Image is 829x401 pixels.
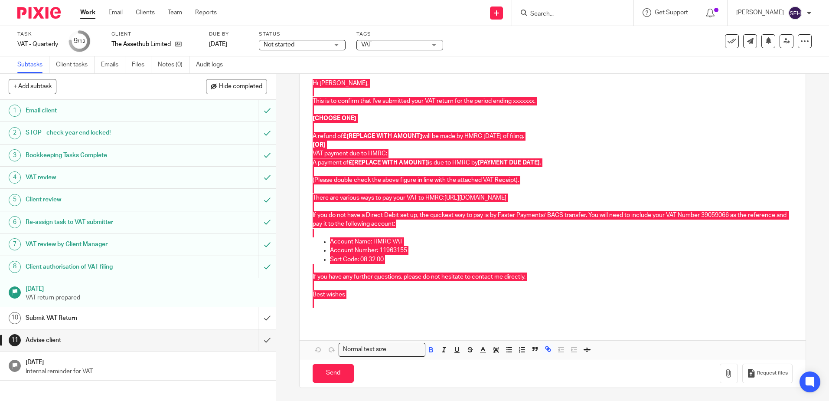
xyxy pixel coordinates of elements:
[26,126,175,139] h1: STOP - check year end locked!
[343,133,422,139] strong: £[REPLACE WITH AMOUNT]
[757,370,788,377] span: Request files
[26,293,268,302] p: VAT return prepared
[9,261,21,273] div: 8
[219,83,262,90] span: Hide completed
[444,195,506,201] a: [URL][DOMAIN_NAME]
[330,246,792,255] p: Account Number: 11963155
[206,79,267,94] button: Hide completed
[26,367,268,376] p: Internal reminder for VAT
[209,31,248,38] label: Due by
[26,334,175,347] h1: Advise client
[196,56,229,73] a: Audit logs
[9,171,21,184] div: 4
[9,194,21,206] div: 5
[742,364,793,383] button: Request files
[341,345,388,354] span: Normal text size
[313,79,792,88] p: Hi [PERSON_NAME],
[26,171,175,184] h1: VAT review
[9,149,21,161] div: 3
[9,105,21,117] div: 1
[26,216,175,229] h1: Re-assign task to VAT submitter
[108,8,123,17] a: Email
[26,193,175,206] h1: Client review
[17,7,61,19] img: Pixie
[9,216,21,228] div: 6
[9,79,56,94] button: + Add subtask
[9,312,21,324] div: 10
[313,194,792,202] p: There are various ways to pay your VAT to HMRC:
[313,132,792,141] p: A refund of will be made by HMRC [DATE] of filing.
[26,238,175,251] h1: VAT review by Client Manager
[26,356,268,367] h1: [DATE]
[17,31,58,38] label: Task
[389,345,420,354] input: Search for option
[132,56,151,73] a: Files
[330,255,792,264] p: Sort Code: 08 32 00
[313,364,354,383] input: Send
[313,142,326,148] strong: [OR]
[655,10,688,16] span: Get Support
[26,283,268,293] h1: [DATE]
[349,160,428,166] strong: £[REPLACE WITH AMOUNT]
[209,41,227,47] span: [DATE]
[9,238,21,250] div: 7
[361,42,372,48] span: VAT
[26,104,175,117] h1: Email client
[168,8,182,17] a: Team
[158,56,189,73] a: Notes (0)
[9,334,21,346] div: 11
[736,8,784,17] p: [PERSON_NAME]
[264,42,294,48] span: Not started
[101,56,125,73] a: Emails
[136,8,155,17] a: Clients
[111,31,198,38] label: Client
[26,149,175,162] h1: Bookkeeping Tasks Complete
[339,343,425,356] div: Search for option
[80,8,95,17] a: Work
[78,39,85,44] small: /12
[26,260,175,273] h1: Client authorisation of VAT filing
[74,36,85,46] div: 9
[313,149,792,158] p: VAT payment due to HMRC:
[17,40,58,49] div: VAT - Quarterly
[17,56,49,73] a: Subtasks
[788,6,802,20] img: svg%3E
[313,115,356,122] strong: [CHOOSE ONE]
[313,211,792,229] p: If you do not have a Direct Debit set up, the quickest way to pay is by Faster Payments/ BACS tra...
[313,97,792,105] p: This is to confirm that I've submitted your VAT return for the period ending xxxxxxx.
[259,31,346,38] label: Status
[478,160,540,166] strong: [PAYMENT DUE DATE]
[313,273,792,281] p: If you have any further questions, please do not hesitate to contact me directly.
[529,10,607,18] input: Search
[313,290,792,299] p: Best wishes
[26,312,175,325] h1: Submit VAT Return
[195,8,217,17] a: Reports
[313,176,792,184] p: (Please double check the above figure in line with the attached VAT Receipt).
[9,127,21,139] div: 2
[56,56,95,73] a: Client tasks
[330,237,792,246] p: Account Name: HMRC VAT
[313,158,792,167] p: A payment of is due to HMRC by .
[111,40,171,49] p: The Assethub Limited
[356,31,443,38] label: Tags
